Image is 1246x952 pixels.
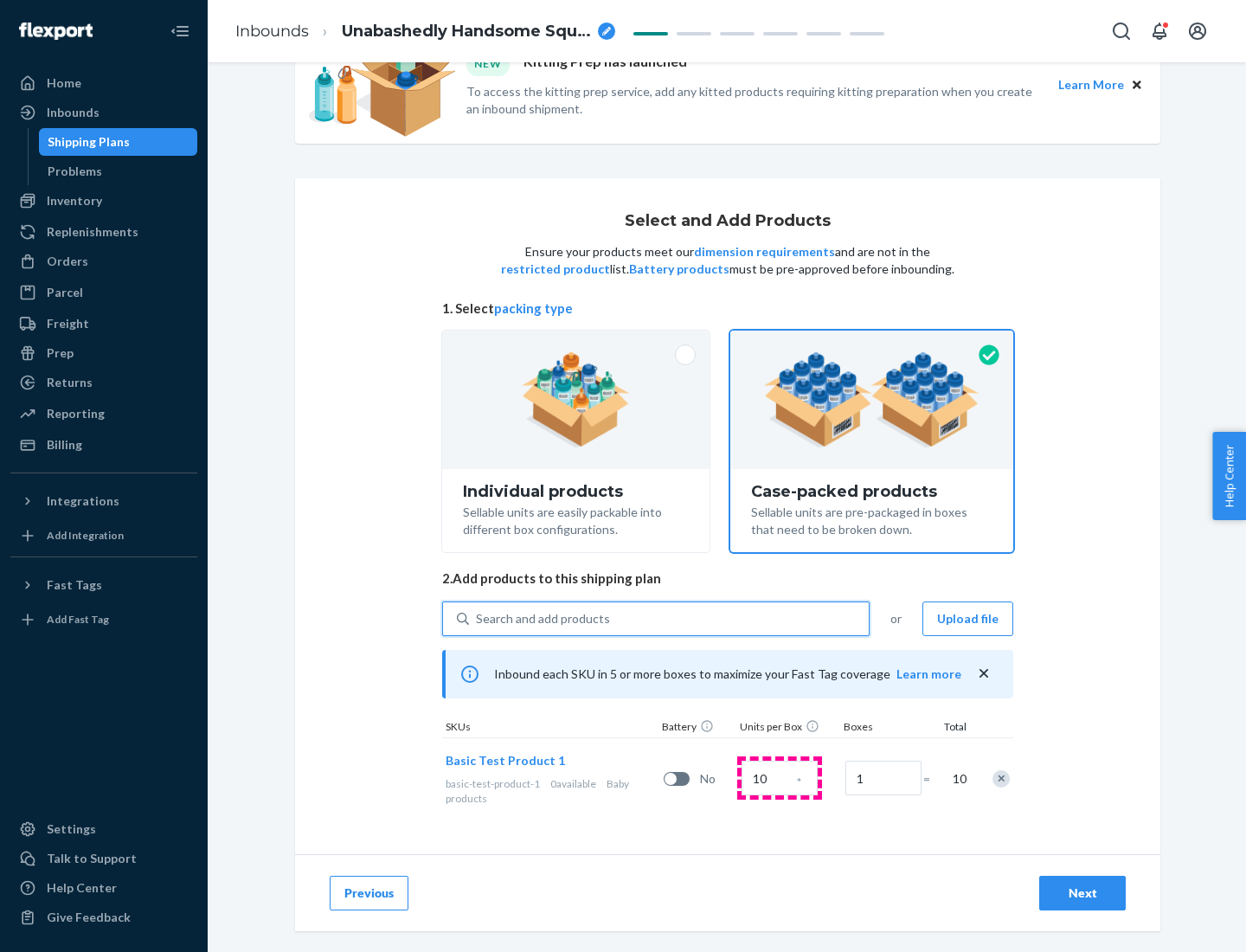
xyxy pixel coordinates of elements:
[625,213,831,230] h1: Select and Add Products
[751,483,992,500] div: Case-packed products
[10,310,197,338] a: Freight
[47,879,117,897] div: Help Center
[1180,14,1215,48] button: Open account menu
[47,528,124,543] div: Add Integration
[446,753,565,768] span: Basic Test Product 1
[10,845,197,872] a: Talk to Support
[1104,14,1139,48] button: Open Search Box
[923,770,941,788] span: =
[10,369,197,396] a: Returns
[47,315,89,332] div: Freight
[10,815,197,843] a: Settings
[466,83,1043,118] p: To access the kitting prep service, add any kitted products requiring kitting preparation when yo...
[896,666,961,683] button: Learn more
[10,248,197,275] a: Orders
[845,761,922,795] input: Number of boxes
[501,261,610,278] button: restricted product
[47,492,119,510] div: Integrations
[47,104,100,121] div: Inbounds
[700,770,735,788] span: No
[10,339,197,367] a: Prep
[47,344,74,362] div: Prep
[10,606,197,634] a: Add Fast Tag
[10,187,197,215] a: Inventory
[47,74,81,92] div: Home
[442,719,658,737] div: SKUs
[10,99,197,126] a: Inbounds
[19,23,93,40] img: Flexport logo
[463,483,689,500] div: Individual products
[764,352,979,447] img: case-pack.59cecea509d18c883b923b81aeac6d0b.png
[992,770,1010,788] div: Remove Item
[10,487,197,515] button: Integrations
[47,253,88,270] div: Orders
[840,719,927,737] div: Boxes
[47,192,102,209] div: Inventory
[629,261,729,278] button: Battery products
[10,874,197,902] a: Help Center
[446,776,657,806] div: Baby products
[47,405,105,422] div: Reporting
[10,69,197,97] a: Home
[975,665,992,683] button: close
[466,52,510,75] div: NEW
[446,777,540,790] span: basic-test-product-1
[1054,884,1111,902] div: Next
[10,279,197,306] a: Parcel
[736,719,840,737] div: Units per Box
[658,719,736,737] div: Battery
[742,761,818,795] input: Case Quantity
[47,374,93,391] div: Returns
[10,904,197,931] button: Give Feedback
[927,719,970,737] div: Total
[235,22,309,41] a: Inbounds
[949,770,967,788] span: 10
[522,352,630,447] img: individual-pack.facf35554cb0f1810c75b2bd6df2d64e.png
[342,21,591,43] span: Unabashedly Handsome Squid
[1058,75,1124,94] button: Learn More
[47,820,96,838] div: Settings
[1142,14,1177,48] button: Open notifications
[10,400,197,428] a: Reporting
[39,128,198,156] a: Shipping Plans
[47,576,102,594] div: Fast Tags
[47,850,137,867] div: Talk to Support
[163,14,197,48] button: Close Navigation
[10,522,197,550] a: Add Integration
[47,284,83,301] div: Parcel
[694,243,835,261] button: dimension requirements
[48,163,102,180] div: Problems
[890,610,902,627] span: or
[222,6,629,57] ol: breadcrumbs
[48,133,130,151] div: Shipping Plans
[47,612,109,627] div: Add Fast Tag
[550,777,596,790] span: 0 available
[47,436,82,453] div: Billing
[442,650,1013,698] div: Inbound each SKU in 5 or more boxes to maximize your Fast Tag coverage
[523,52,687,75] p: Kitting Prep has launched
[499,243,956,278] p: Ensure your products meet our and are not in the list. must be pre-approved before inbounding.
[47,909,131,926] div: Give Feedback
[494,299,573,318] button: packing type
[1212,432,1246,520] button: Help Center
[10,571,197,599] button: Fast Tags
[446,752,565,769] button: Basic Test Product 1
[442,299,1013,318] span: 1. Select
[10,218,197,246] a: Replenishments
[463,500,689,538] div: Sellable units are easily packable into different box configurations.
[1039,876,1126,910] button: Next
[442,569,1013,588] span: 2. Add products to this shipping plan
[330,876,408,910] button: Previous
[10,431,197,459] a: Billing
[476,610,610,627] div: Search and add products
[1127,75,1146,94] button: Close
[751,500,992,538] div: Sellable units are pre-packaged in boxes that need to be broken down.
[922,601,1013,636] button: Upload file
[39,158,198,185] a: Problems
[47,223,138,241] div: Replenishments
